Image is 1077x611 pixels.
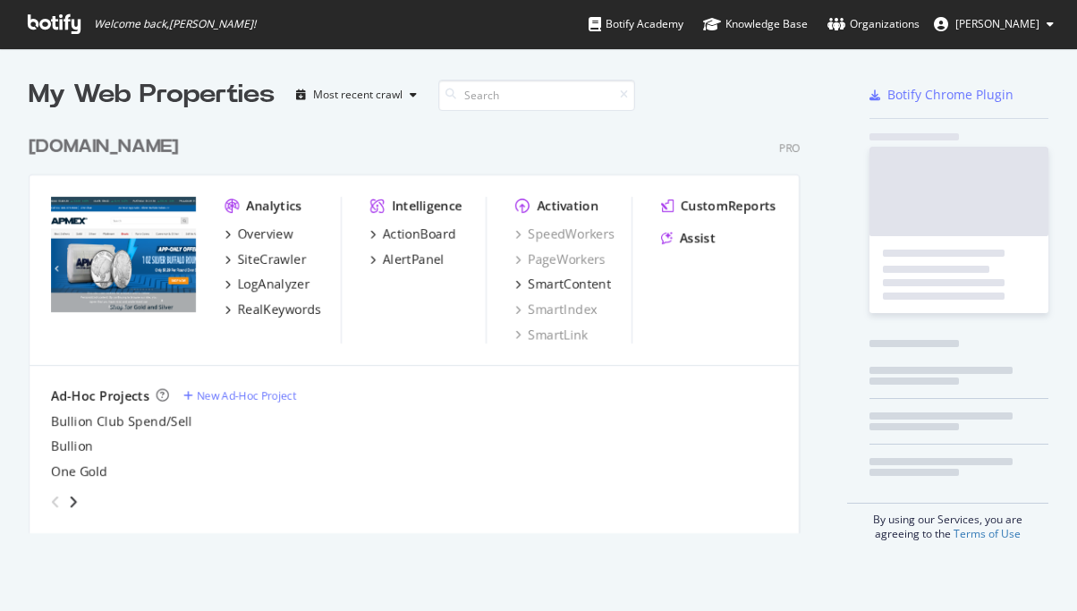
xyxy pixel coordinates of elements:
[847,503,1048,541] div: By using our Services, you are agreeing to the
[237,301,321,318] div: RealKeywords
[29,134,186,160] a: [DOMAIN_NAME]
[827,15,920,33] div: Organizations
[51,412,192,430] a: Bullion Club Spend/Sell
[51,462,107,480] a: One Gold
[680,229,716,247] div: Assist
[51,197,196,313] img: APMEX.com
[869,86,1013,104] a: Botify Chrome Plugin
[392,197,462,215] div: Intelligence
[225,225,293,243] a: Overview
[954,526,1021,541] a: Terms of Use
[29,113,814,533] div: grid
[44,488,67,516] div: angle-left
[515,326,588,344] a: SmartLink
[183,388,296,403] a: New Ad-Hoc Project
[237,250,306,268] div: SiteCrawler
[383,250,445,268] div: AlertPanel
[67,493,80,511] div: angle-right
[681,197,776,215] div: CustomReports
[225,276,310,293] a: LogAnalyzer
[51,437,93,455] a: Bullion
[370,250,445,268] a: AlertPanel
[237,276,310,293] div: LogAnalyzer
[887,86,1013,104] div: Botify Chrome Plugin
[313,89,403,100] div: Most recent crawl
[537,197,598,215] div: Activation
[438,80,635,111] input: Search
[225,301,321,318] a: RealKeywords
[515,301,597,318] a: SmartIndex
[779,140,800,156] div: Pro
[661,229,716,247] a: Assist
[589,15,683,33] div: Botify Academy
[94,17,256,31] span: Welcome back, [PERSON_NAME] !
[383,225,456,243] div: ActionBoard
[29,77,275,113] div: My Web Properties
[370,225,456,243] a: ActionBoard
[515,225,615,243] a: SpeedWorkers
[661,197,776,215] a: CustomReports
[29,134,179,160] div: [DOMAIN_NAME]
[955,16,1039,31] span: Zachary Thompson
[515,250,606,268] a: PageWorkers
[703,15,808,33] div: Knowledge Base
[515,276,611,293] a: SmartContent
[920,10,1068,38] button: [PERSON_NAME]
[197,388,296,403] div: New Ad-Hoc Project
[528,276,611,293] div: SmartContent
[237,225,293,243] div: Overview
[51,387,149,405] div: Ad-Hoc Projects
[225,250,306,268] a: SiteCrawler
[246,197,301,215] div: Analytics
[289,81,424,109] button: Most recent crawl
